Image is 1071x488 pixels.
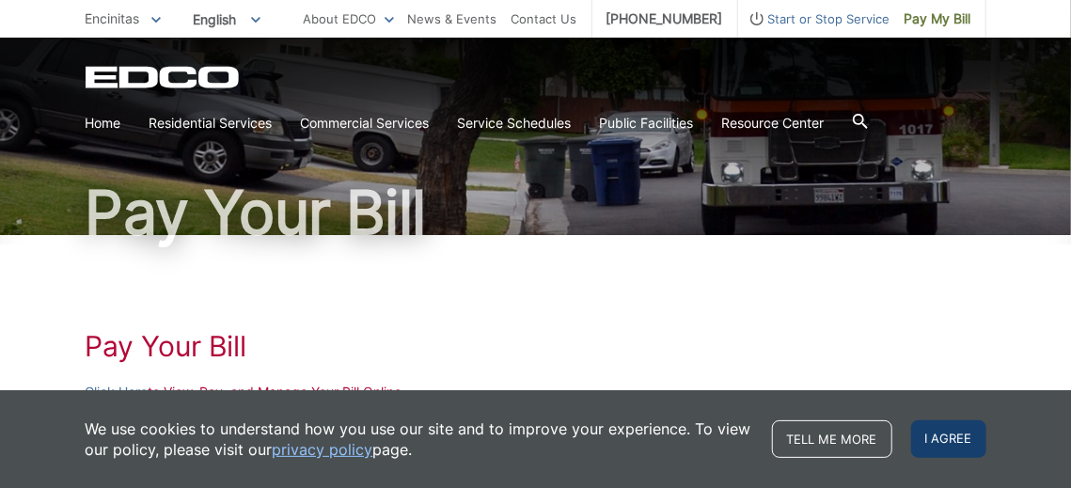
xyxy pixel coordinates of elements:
a: Commercial Services [301,113,430,134]
a: News & Events [408,8,497,29]
span: Encinitas [86,10,140,26]
a: About EDCO [304,8,394,29]
a: Residential Services [150,113,273,134]
a: Tell me more [772,420,892,458]
p: We use cookies to understand how you use our site and to improve your experience. To view our pol... [86,418,753,460]
a: Resource Center [722,113,825,134]
p: to View, Pay, and Manage Your Bill Online [86,382,986,402]
span: Pay My Bill [905,8,971,29]
span: English [180,4,275,35]
a: privacy policy [273,439,373,460]
a: Home [86,113,121,134]
a: Public Facilities [600,113,694,134]
a: Contact Us [512,8,577,29]
a: Click Here [86,382,149,402]
h1: Pay Your Bill [86,182,986,243]
span: I agree [911,420,986,458]
a: Service Schedules [458,113,572,134]
a: EDCD logo. Return to the homepage. [86,66,242,88]
h1: Pay Your Bill [86,329,986,363]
